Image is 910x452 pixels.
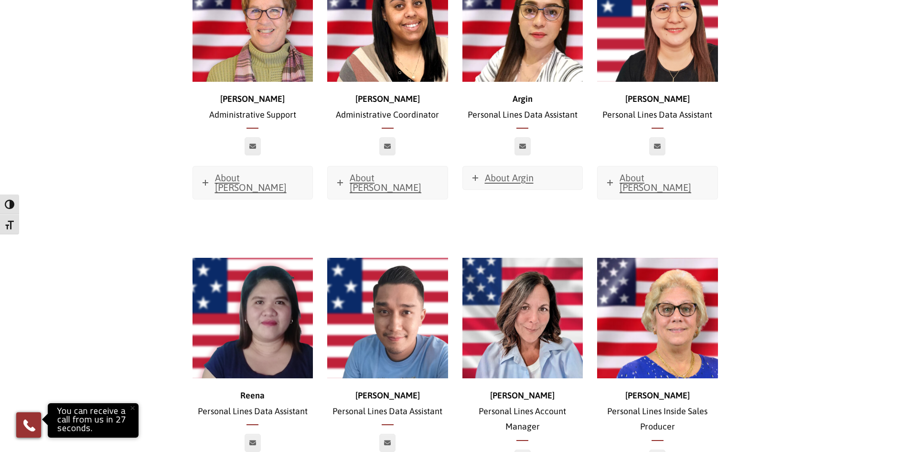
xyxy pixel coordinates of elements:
[327,258,448,379] img: Ryan-500x500
[328,166,448,199] a: About [PERSON_NAME]
[350,172,421,193] span: About [PERSON_NAME]
[462,258,583,379] img: Mary-500x500
[327,388,448,419] p: Personal Lines Data Assistant
[193,166,313,199] a: About [PERSON_NAME]
[490,390,555,400] strong: [PERSON_NAME]
[485,172,534,183] span: About Argin
[625,390,690,400] strong: [PERSON_NAME]
[50,406,136,435] p: You can receive a call from us in 27 seconds.
[462,91,583,122] p: Personal Lines Data Assistant
[355,390,420,400] strong: [PERSON_NAME]
[597,258,718,379] img: Donna_500x500
[355,94,420,104] strong: [PERSON_NAME]
[463,166,583,189] a: About Argin
[597,91,718,122] p: Personal Lines Data Assistant
[193,258,313,379] img: reena-500x500
[21,418,37,433] img: Phone icon
[462,388,583,434] p: Personal Lines Account Manager
[240,390,265,400] strong: Reena
[513,94,533,104] strong: Argin
[193,388,313,419] p: Personal Lines Data Assistant
[220,94,285,104] strong: [PERSON_NAME]
[122,397,143,419] button: Close
[625,94,690,104] strong: [PERSON_NAME]
[327,91,448,122] p: Administrative Coordinator
[598,166,717,199] a: About [PERSON_NAME]
[620,172,691,193] span: About [PERSON_NAME]
[193,91,313,122] p: Administrative Support
[597,388,718,434] p: Personal Lines Inside Sales Producer
[215,172,287,193] span: About [PERSON_NAME]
